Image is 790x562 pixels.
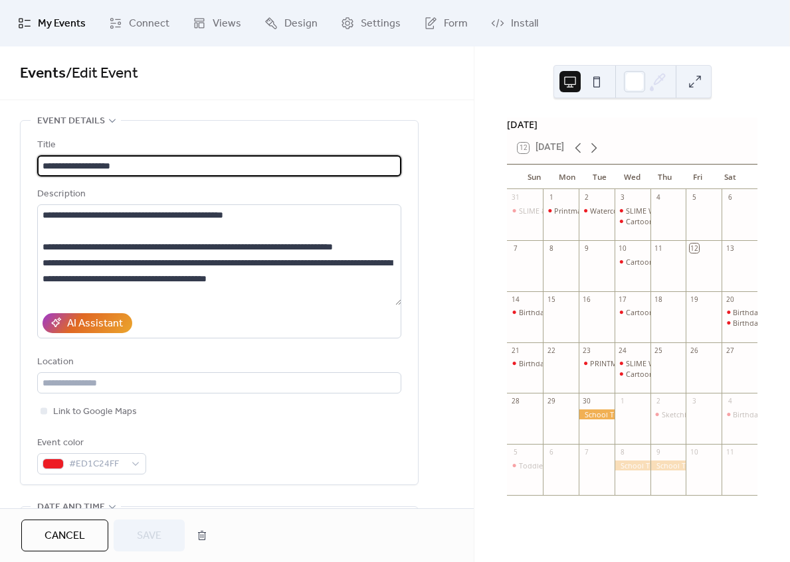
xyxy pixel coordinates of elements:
[654,397,663,406] div: 2
[21,520,108,551] button: Cancel
[511,448,520,457] div: 5
[511,346,520,355] div: 21
[507,307,543,317] div: Birthday 11-1pm
[519,206,643,216] div: SLIME & Stamping 11:00am-12:30pm
[481,5,548,41] a: Install
[626,216,745,226] div: Cartooning Workshop 4:30-6:00pm
[648,165,681,190] div: Thu
[519,307,575,317] div: Birthday 11-1pm
[507,460,543,470] div: Toddler Workshop 9:30-11:00am
[650,409,686,419] div: Sketchbook Making Workshop 10:30am-12:30pm
[38,16,86,32] span: My Events
[284,16,318,32] span: Design
[582,244,591,253] div: 9
[615,460,650,470] div: School Trip 10am-12pm
[414,5,478,41] a: Form
[547,448,556,457] div: 6
[626,358,751,368] div: SLIME WORKSHOP 10:30am-12:00pm
[8,5,96,41] a: My Events
[45,528,85,544] span: Cancel
[726,397,735,406] div: 4
[444,16,468,32] span: Form
[69,457,125,472] span: #ED1C24FF
[511,295,520,304] div: 14
[543,206,579,216] div: Printmaking Workshop 10:00am-11:30am
[618,193,627,202] div: 3
[519,460,629,470] div: Toddler Workshop 9:30-11:00am
[618,346,627,355] div: 24
[129,16,169,32] span: Connect
[626,307,745,317] div: Cartooning Workshop 4:30-6:00pm
[615,369,650,379] div: Cartooning Workshop 4:30-6:00pm
[722,318,757,328] div: Birthday 3:30-5:30pm
[507,117,757,132] div: [DATE]
[690,448,699,457] div: 10
[615,358,650,368] div: SLIME WORKSHOP 10:30am-12:00pm
[53,404,137,420] span: Link to Google Maps
[37,354,399,370] div: Location
[654,295,663,304] div: 18
[726,193,735,202] div: 6
[507,358,543,368] div: Birthday 3:30-5:30pm
[579,409,615,419] div: School Trip 10am-12pm
[726,448,735,457] div: 11
[690,346,699,355] div: 26
[547,295,556,304] div: 15
[650,460,686,470] div: School Trip 10am-12pm
[690,397,699,406] div: 3
[654,346,663,355] div: 25
[583,165,616,190] div: Tue
[582,448,591,457] div: 7
[254,5,328,41] a: Design
[690,244,699,253] div: 12
[582,397,591,406] div: 30
[547,244,556,253] div: 8
[615,257,650,267] div: Cartooning Workshop 4:30-6:00pm
[547,397,556,406] div: 29
[618,295,627,304] div: 17
[43,313,132,333] button: AI Assistant
[37,435,144,451] div: Event color
[690,295,699,304] div: 19
[579,358,615,368] div: PRINTMAKING WORKSHOP 10:30am-12:00pm
[726,295,735,304] div: 20
[726,244,735,253] div: 13
[547,346,556,355] div: 22
[213,16,241,32] span: Views
[511,397,520,406] div: 28
[37,137,399,153] div: Title
[511,244,520,253] div: 7
[722,409,757,419] div: Birthday 1-3pm
[582,295,591,304] div: 16
[626,257,745,267] div: Cartooning Workshop 4:30-6:00pm
[618,397,627,406] div: 1
[507,206,543,216] div: SLIME & Stamping 11:00am-12:30pm
[618,244,627,253] div: 10
[626,206,751,216] div: SLIME WORKSHOP 10:30am-12:00pm
[519,358,591,368] div: Birthday 3:30-5:30pm
[99,5,179,41] a: Connect
[183,5,251,41] a: Views
[37,113,105,129] span: Event details
[67,316,123,332] div: AI Assistant
[518,165,550,190] div: Sun
[579,206,615,216] div: Watercolor Printmaking 10:00am-11:30pm
[554,206,694,216] div: Printmaking Workshop 10:00am-11:30am
[682,165,714,190] div: Fri
[331,5,411,41] a: Settings
[582,193,591,202] div: 2
[654,193,663,202] div: 4
[615,307,650,317] div: Cartooning Workshop 4:30-6:00pm
[714,165,747,190] div: Sat
[20,59,66,88] a: Events
[615,206,650,216] div: SLIME WORKSHOP 10:30am-12:00pm
[551,165,583,190] div: Mon
[37,500,105,516] span: Date and time
[733,307,789,317] div: Birthday 11-1pm
[654,244,663,253] div: 11
[616,165,648,190] div: Wed
[37,186,399,202] div: Description
[626,369,745,379] div: Cartooning Workshop 4:30-6:00pm
[615,216,650,226] div: Cartooning Workshop 4:30-6:00pm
